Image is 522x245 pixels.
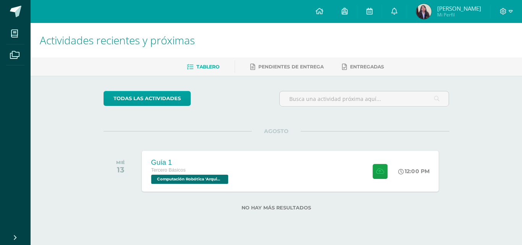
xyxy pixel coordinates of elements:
[40,33,195,47] span: Actividades recientes y próximas
[104,205,449,211] label: No hay más resultados
[437,11,481,18] span: Mi Perfil
[196,64,219,70] span: Tablero
[116,165,125,174] div: 13
[104,91,191,106] a: todas las Actividades
[151,158,230,166] div: Guía 1
[116,160,125,165] div: MIÉ
[151,175,228,184] span: Computación Robótica 'Arquimedes'
[280,91,449,106] input: Busca una actividad próxima aquí...
[187,61,219,73] a: Tablero
[416,4,431,19] img: 49c82aea28d2260deef9b89f2805555f.png
[258,64,324,70] span: Pendientes de entrega
[398,168,430,175] div: 12:00 PM
[250,61,324,73] a: Pendientes de entrega
[151,167,185,173] span: Tercero Básicos
[342,61,384,73] a: Entregadas
[437,5,481,12] span: [PERSON_NAME]
[252,128,301,135] span: AGOSTO
[350,64,384,70] span: Entregadas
